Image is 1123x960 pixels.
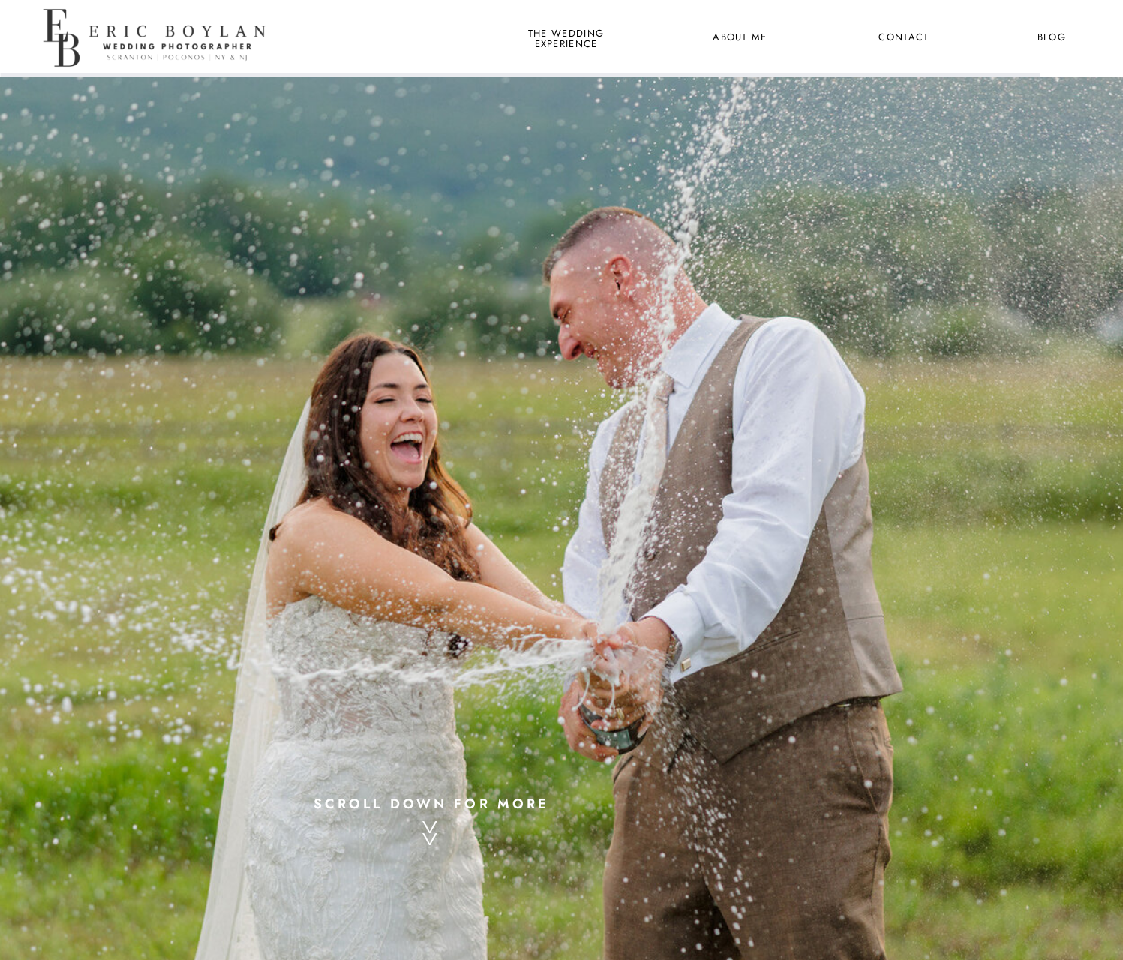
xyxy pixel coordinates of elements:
a: the wedding experience [525,28,607,48]
a: Blog [1024,28,1079,48]
a: Contact [876,28,932,48]
a: About Me [704,28,776,48]
a: scroll down for more [302,791,562,811]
